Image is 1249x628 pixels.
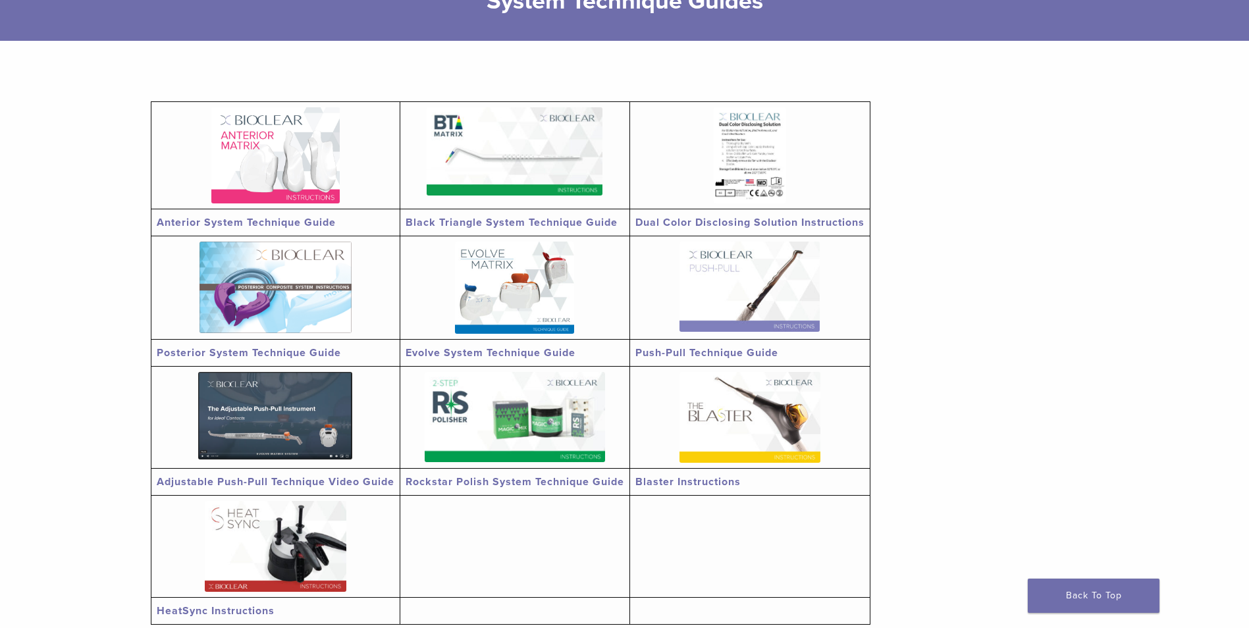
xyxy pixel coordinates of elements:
a: Rockstar Polish System Technique Guide [406,475,624,488]
a: Posterior System Technique Guide [157,346,341,359]
a: Evolve System Technique Guide [406,346,575,359]
a: Black Triangle System Technique Guide [406,216,618,229]
a: Back To Top [1028,579,1159,613]
a: Dual Color Disclosing Solution Instructions [635,216,864,229]
a: Adjustable Push-Pull Technique Video Guide [157,475,394,488]
a: Blaster Instructions [635,475,741,488]
a: Anterior System Technique Guide [157,216,336,229]
a: Push-Pull Technique Guide [635,346,778,359]
a: HeatSync Instructions [157,604,275,617]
